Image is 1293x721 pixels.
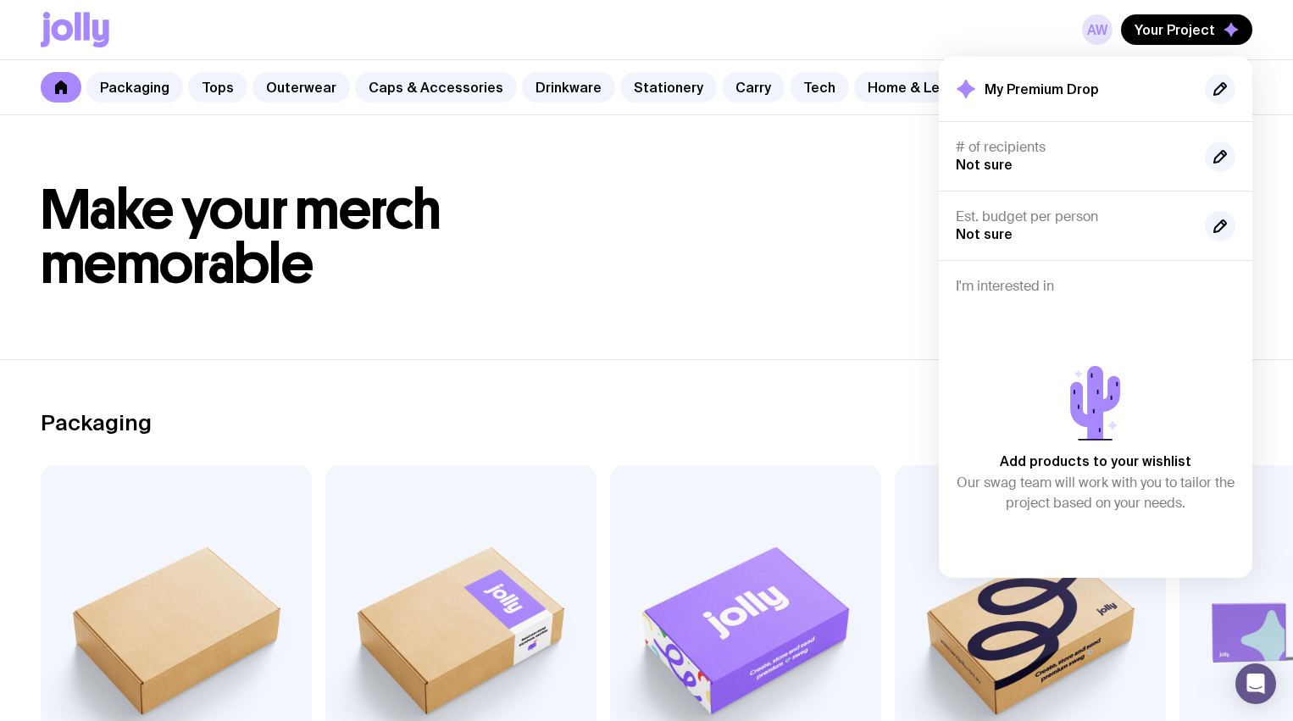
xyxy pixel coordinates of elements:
a: Tech [790,72,849,103]
a: Tops [188,72,247,103]
button: Your Project [1121,14,1252,45]
h4: # of recipients [956,139,1191,156]
div: Open Intercom Messenger [1235,663,1276,704]
a: Stationery [620,72,717,103]
h4: I'm interested in [956,278,1235,295]
p: Our swag team will work with you to tailor the project based on your needs. [956,473,1235,513]
h4: Est. budget per person [956,208,1191,225]
a: Home & Leisure [854,72,985,103]
a: Outerwear [252,72,350,103]
span: Make your merch memorable [41,176,441,297]
h2: Packaging [41,410,152,435]
a: Caps & Accessories [355,72,517,103]
p: Add products to your wishlist [1000,451,1191,471]
a: Carry [722,72,785,103]
span: Not sure [956,226,1013,241]
h2: My Premium Drop [985,80,1099,97]
span: Your Project [1135,21,1215,38]
a: AW [1082,14,1113,45]
a: Packaging [86,72,183,103]
a: Drinkware [522,72,615,103]
span: Not sure [956,157,1013,172]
